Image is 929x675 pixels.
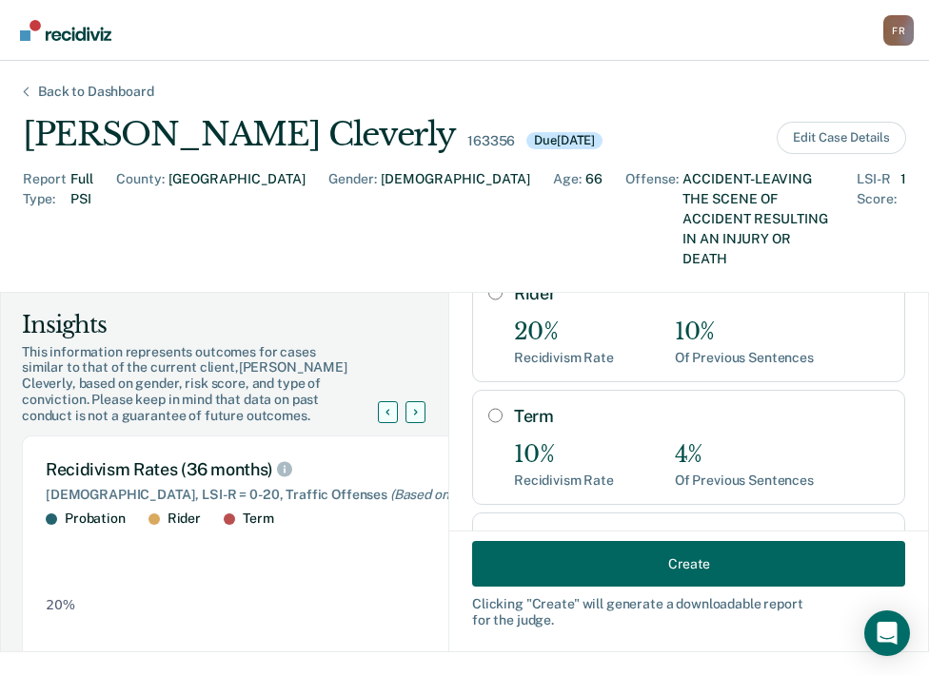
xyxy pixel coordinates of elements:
[22,344,401,424] div: This information represents outcomes for cases similar to that of the current client, [PERSON_NAM...
[514,472,614,489] div: Recidivism Rate
[585,169,603,269] div: 66
[857,169,897,269] div: LSI-R Score :
[472,596,905,628] div: Clicking " Create " will generate a downloadable report for the judge.
[168,511,201,527] div: Rider
[777,122,906,154] button: Edit Case Details
[675,350,814,366] div: Of Previous Sentences
[514,350,614,366] div: Recidivism Rate
[675,472,814,489] div: Of Previous Sentences
[467,133,515,149] div: 163356
[900,169,906,269] div: 1
[553,169,582,269] div: Age :
[168,169,306,269] div: [GEOGRAPHIC_DATA]
[23,115,456,154] div: [PERSON_NAME] Cleverly
[15,84,177,100] div: Back to Dashboard
[675,318,814,346] div: 10%
[675,441,814,469] div: 4%
[243,511,273,527] div: Term
[864,610,910,656] div: Open Intercom Messenger
[883,15,914,46] button: Profile dropdown button
[46,459,716,480] div: Recidivism Rates (36 months)
[390,487,540,502] span: (Based on 2,308 records )
[514,406,889,427] label: Term
[472,541,905,587] button: Create
[883,15,914,46] div: F R
[46,487,716,503] div: [DEMOGRAPHIC_DATA], LSI-R = 0-20, Traffic Offenses
[514,318,614,346] div: 20%
[328,169,377,269] div: Gender :
[65,511,126,527] div: Probation
[23,169,67,269] div: Report Type :
[20,20,111,41] img: Recidiviz
[625,169,679,269] div: Offense :
[70,169,93,269] div: Full PSI
[514,441,614,469] div: 10%
[381,169,530,269] div: [DEMOGRAPHIC_DATA]
[514,283,889,304] label: Rider
[526,132,603,149] div: Due [DATE]
[22,310,401,340] div: Insights
[116,169,165,269] div: County :
[514,529,889,545] label: I do not wish to make a recommendation
[682,169,834,269] div: ACCIDENT-LEAVING THE SCENE OF ACCIDENT RESULTING IN AN INJURY OR DEATH
[46,597,75,612] text: 20%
